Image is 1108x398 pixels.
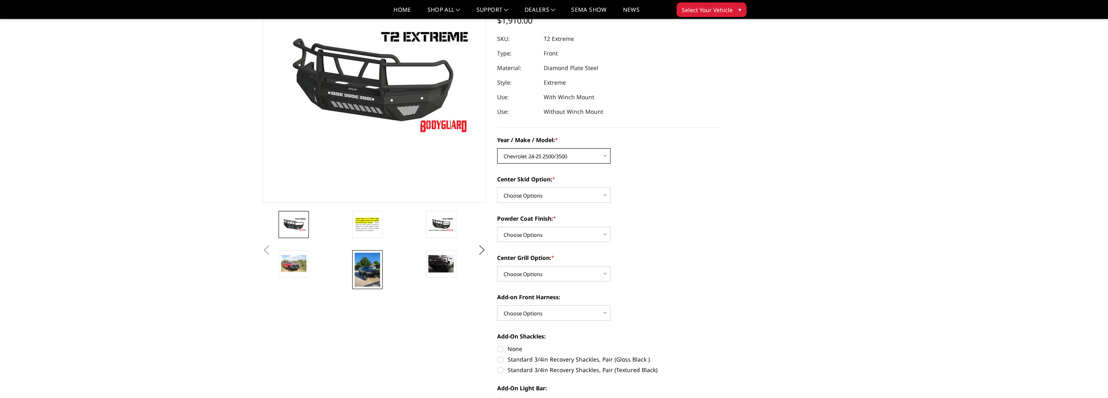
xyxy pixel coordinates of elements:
a: shop all [427,7,460,19]
label: Standard 3/4in Recovery Shackles, Pair (Gloss Black ) [497,355,721,364]
dt: Use: [497,90,538,104]
button: Previous [261,244,273,256]
img: T2 Series - Extreme Front Bumper (receiver or winch) [281,255,306,272]
img: T2 Series - Extreme Front Bumper (receiver or winch) [355,216,380,233]
label: Add-on Front Harness: [497,293,721,301]
img: T2 Series - Extreme Front Bumper (receiver or winch) [281,217,306,232]
dd: Without Winch Mount [544,104,603,119]
img: T2 Series - Extreme Front Bumper (receiver or winch) [428,217,454,232]
dt: Use: [497,104,538,119]
iframe: Chat Widget [1068,359,1108,398]
dt: Material: [497,61,538,75]
img: T2 Series - Extreme Front Bumper (receiver or winch) [355,253,380,287]
label: Center Skid Option: [497,175,721,183]
button: Next [476,244,488,256]
dd: Diamond Plate Steel [544,61,598,75]
a: Home [393,7,411,19]
button: Select Your Vehicle [676,2,746,17]
dd: With Winch Mount [544,90,594,104]
dd: Extreme [544,75,566,90]
label: Add-On Shackles: [497,332,721,341]
label: Add-On Light Bar: [497,384,721,392]
span: ▾ [738,5,741,14]
img: T2 Series - Extreme Front Bumper (receiver or winch) [428,255,454,272]
dd: Front [544,46,558,61]
a: SEMA Show [571,7,606,19]
span: $1,910.00 [497,15,532,26]
a: Dealers [525,7,555,19]
label: Year / Make / Model: [497,136,721,144]
dt: Type: [497,46,538,61]
a: Support [476,7,508,19]
a: News [623,7,639,19]
label: Powder Coat Finish: [497,214,721,223]
dt: Style: [497,75,538,90]
dd: T2 Extreme [544,32,574,46]
label: Center Grill Option: [497,253,721,262]
label: Standard 3/4in Recovery Shackles, Pair (Textured Black) [497,366,721,374]
span: Select Your Vehicle [682,6,733,14]
label: None [497,345,721,353]
dt: SKU: [497,32,538,46]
